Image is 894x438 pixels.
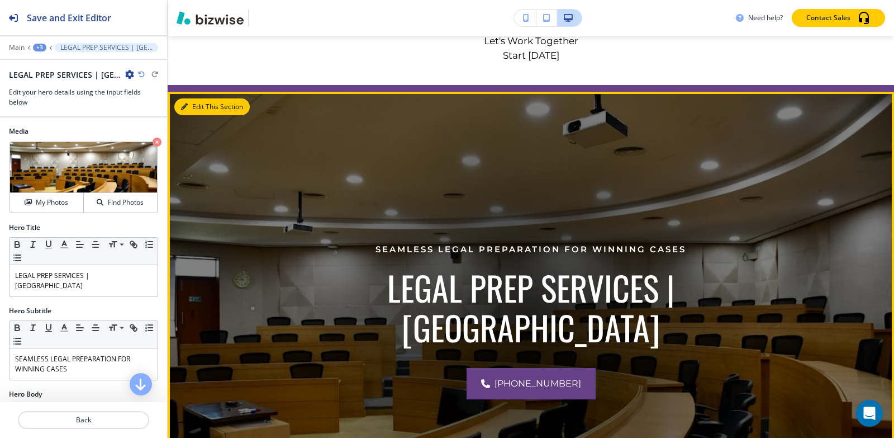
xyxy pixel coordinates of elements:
[9,87,158,107] h3: Edit your hero details using the input fields below
[298,243,763,256] p: SEAMLESS LEGAL PREPARATION FOR WINNING CASES
[27,11,111,25] h2: Save and Exit Editor
[15,354,152,374] p: SEAMLESS LEGAL PREPARATION FOR WINNING CASES
[60,44,153,51] p: LEGAL PREP SERVICES | [GEOGRAPHIC_DATA]
[36,197,68,208] h4: My Photos
[19,415,148,425] p: Back
[9,44,25,51] button: Main
[174,98,250,115] button: Edit This Section
[177,11,244,25] img: Bizwise Logo
[84,193,157,213] button: Find Photos
[9,389,42,399] h2: Hero Body
[856,400,883,427] div: Open Intercom Messenger
[108,197,144,208] h4: Find Photos
[18,411,149,429] button: Back
[235,34,827,48] p: Let's Work Together
[33,44,46,51] button: +3
[9,69,121,81] h2: LEGAL PREP SERVICES | [GEOGRAPHIC_DATA]
[235,48,827,63] p: Start [DATE]
[55,43,158,52] button: LEGAL PREP SERVICES | [GEOGRAPHIC_DATA]
[9,223,40,233] h2: Hero Title
[15,271,152,291] p: LEGAL PREP SERVICES | [GEOGRAPHIC_DATA]
[792,9,885,27] button: Contact Sales
[494,377,581,390] span: [PHONE_NUMBER]
[10,193,84,213] button: My Photos
[9,306,51,316] h2: Hero Subtitle
[748,13,783,23] h3: Need help?
[467,368,596,399] a: [PHONE_NUMBER]
[254,10,284,26] img: Your Logo
[298,267,763,347] h1: LEGAL PREP SERVICES | [GEOGRAPHIC_DATA]
[9,141,158,214] div: My PhotosFind Photos
[806,13,850,23] p: Contact Sales
[9,126,158,136] h2: Media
